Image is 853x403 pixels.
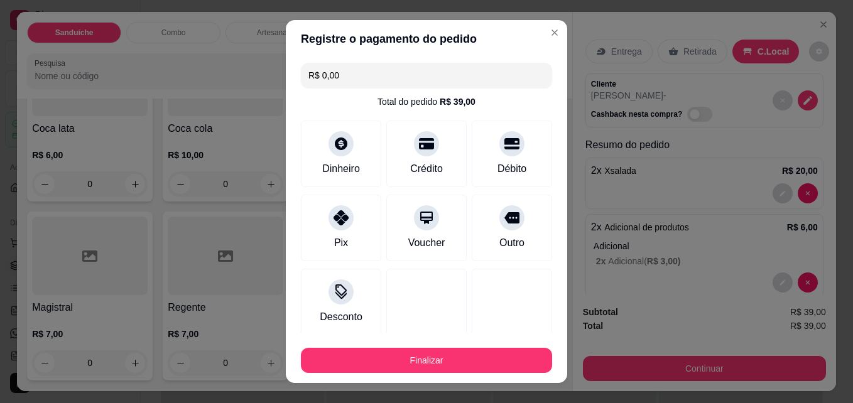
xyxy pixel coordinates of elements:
div: Débito [497,161,526,176]
div: Total do pedido [378,95,475,108]
div: Desconto [320,309,362,325]
div: R$ 39,00 [440,95,475,108]
div: Crédito [410,161,443,176]
div: Voucher [408,235,445,250]
button: Close [545,23,565,43]
div: Dinheiro [322,161,360,176]
input: Ex.: hambúrguer de cordeiro [308,63,545,88]
header: Registre o pagamento do pedido [286,20,567,58]
div: Pix [334,235,348,250]
button: Finalizar [301,348,552,373]
div: Outro [499,235,524,250]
